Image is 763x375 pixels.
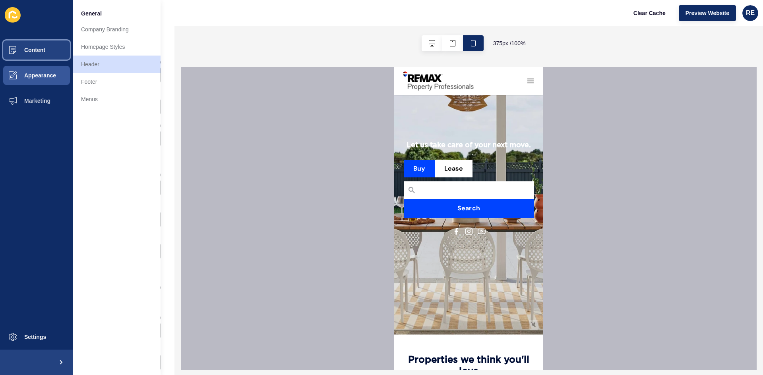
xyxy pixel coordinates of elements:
[73,90,161,108] a: Menus
[73,56,161,73] a: Header
[633,9,666,17] span: Clear Cache
[8,287,141,310] h2: Properties we think you'll love
[679,5,736,21] button: Preview Website
[12,73,137,83] h2: Let us take care of your next move.
[627,5,672,21] button: Clear Cache
[8,4,80,24] img: RE/MAX Property Professionals Logo
[81,10,102,17] span: General
[73,21,161,38] a: Company Branding
[73,73,161,90] a: Footer
[41,93,78,110] button: Lease
[73,38,161,56] a: Homepage Styles
[10,93,41,110] button: Buy
[10,132,139,151] button: Search
[493,39,526,47] span: 375 px / 100 %
[746,9,755,17] span: RE
[686,9,729,17] span: Preview Website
